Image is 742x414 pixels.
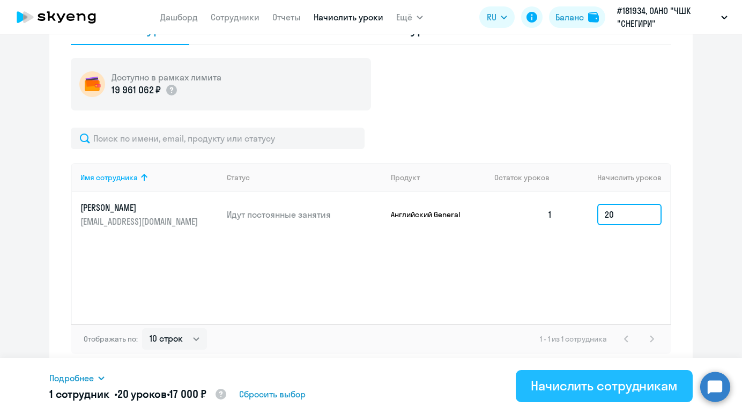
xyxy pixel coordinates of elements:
[479,6,515,28] button: RU
[391,210,471,219] p: Английский General
[117,387,167,401] span: 20 уроков
[80,216,201,227] p: [EMAIL_ADDRESS][DOMAIN_NAME]
[487,11,496,24] span: RU
[531,377,678,394] div: Начислить сотрудникам
[239,388,306,401] span: Сбросить выбор
[169,387,206,401] span: 17 000 ₽
[80,173,218,182] div: Имя сотрудника
[549,6,605,28] button: Балансbalance
[396,11,412,24] span: Ещё
[272,12,301,23] a: Отчеты
[396,6,423,28] button: Ещё
[561,163,670,192] th: Начислить уроков
[112,83,161,97] p: 19 961 062 ₽
[617,4,717,30] p: #181934, ОАНО "ЧШК "СНЕГИРИ"
[391,173,420,182] div: Продукт
[71,128,365,149] input: Поиск по имени, email, продукту или статусу
[112,71,221,83] h5: Доступно в рамках лимита
[588,12,599,23] img: balance
[486,192,561,237] td: 1
[494,173,550,182] span: Остаток уроков
[211,12,259,23] a: Сотрудники
[391,173,486,182] div: Продукт
[49,387,227,403] h5: 1 сотрудник • •
[84,334,138,344] span: Отображать по:
[80,202,201,213] p: [PERSON_NAME]
[494,173,561,182] div: Остаток уроков
[516,370,693,402] button: Начислить сотрудникам
[80,173,138,182] div: Имя сотрудника
[314,12,383,23] a: Начислить уроки
[79,71,105,97] img: wallet-circle.png
[227,209,382,220] p: Идут постоянные занятия
[80,202,218,227] a: [PERSON_NAME][EMAIL_ADDRESS][DOMAIN_NAME]
[555,11,584,24] div: Баланс
[227,173,250,182] div: Статус
[612,4,733,30] button: #181934, ОАНО "ЧШК "СНЕГИРИ"
[227,173,382,182] div: Статус
[49,372,94,385] span: Подробнее
[540,334,607,344] span: 1 - 1 из 1 сотрудника
[160,12,198,23] a: Дашборд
